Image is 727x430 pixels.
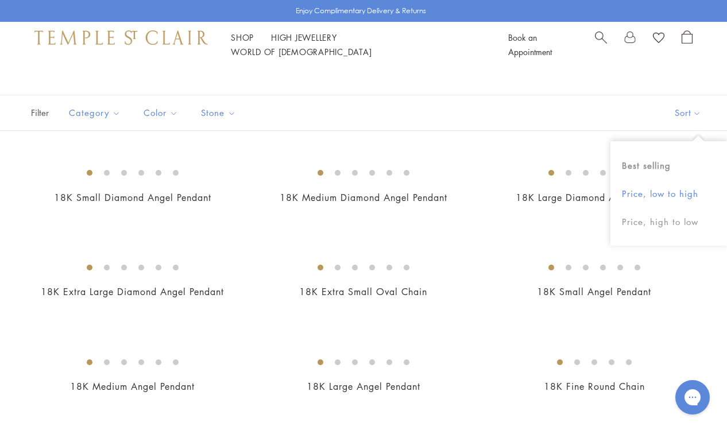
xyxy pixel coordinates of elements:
[135,100,187,126] button: Color
[70,380,195,393] a: 18K Medium Angel Pendant
[195,106,245,120] span: Stone
[231,32,254,43] a: ShopShop
[192,100,245,126] button: Stone
[595,30,607,59] a: Search
[231,46,372,57] a: World of [DEMOGRAPHIC_DATA]World of [DEMOGRAPHIC_DATA]
[537,285,651,298] a: 18K Small Angel Pendant
[138,106,187,120] span: Color
[307,380,420,393] a: 18K Large Angel Pendant
[63,106,129,120] span: Category
[516,191,672,204] a: 18K Large Diamond Angel Pendant
[610,152,727,180] button: Best selling
[41,285,224,298] a: 18K Extra Large Diamond Angel Pendant
[610,208,727,236] button: Price, high to low
[649,95,727,130] button: Show sort by
[296,5,426,17] p: Enjoy Complimentary Delivery & Returns
[653,30,664,48] a: View Wishlist
[682,30,693,59] a: Open Shopping Bag
[271,32,337,43] a: High JewelleryHigh Jewellery
[34,30,208,44] img: Temple St. Clair
[610,180,727,208] button: Price, low to high
[544,380,645,393] a: 18K Fine Round Chain
[60,100,129,126] button: Category
[508,32,552,57] a: Book an Appointment
[231,30,482,59] nav: Main navigation
[54,191,211,204] a: 18K Small Diamond Angel Pendant
[670,376,716,419] iframe: Gorgias live chat messenger
[299,285,427,298] a: 18K Extra Small Oval Chain
[280,191,447,204] a: 18K Medium Diamond Angel Pendant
